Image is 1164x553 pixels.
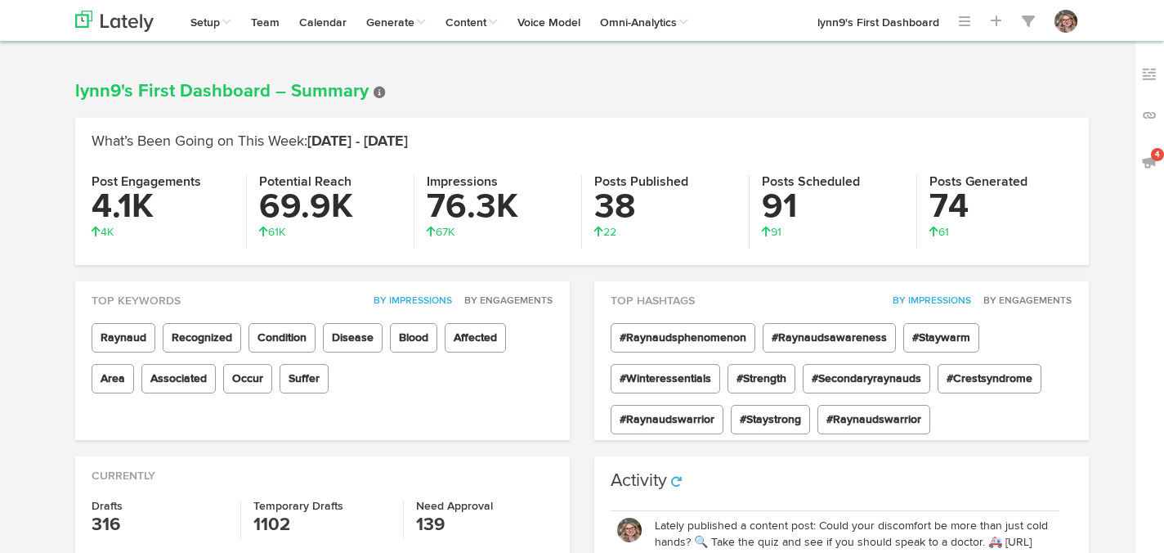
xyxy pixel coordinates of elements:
[594,227,616,238] span: 22
[1054,10,1077,33] img: OhcUycdS6u5e6MDkMfFl
[280,364,329,393] span: Suffer
[163,323,241,353] span: Recognized
[141,364,216,393] span: Associated
[594,190,736,224] h3: 38
[75,82,1089,101] h1: lynn9's First Dashboard – Summary
[929,190,1072,224] h3: 74
[884,293,972,309] button: By Impressions
[92,175,234,190] h4: Post Engagements
[92,501,228,512] h4: Drafts
[253,512,390,538] h3: 1102
[92,134,1072,151] h2: What’s Been Going on This Week:
[938,364,1041,393] span: #Crestsyndrome
[817,405,930,434] span: #Raynaudswarrior
[763,323,896,353] span: #Raynaudsawareness
[762,190,904,224] h3: 91
[223,364,272,393] span: Occur
[92,227,114,238] span: 4K
[259,175,401,190] h4: Potential Reach
[929,175,1072,190] h4: Posts Generated
[611,472,667,490] h3: Activity
[390,323,437,353] span: Blood
[611,364,720,393] span: #Winteressentials
[92,323,155,353] span: Raynaud
[762,227,781,238] span: 91
[727,364,795,393] span: #Strength
[92,512,228,538] h3: 316
[1059,504,1148,545] iframe: Opens a widget where you can find more information
[594,175,736,190] h4: Posts Published
[903,323,979,353] span: #Staywarm
[427,190,569,224] h3: 76.3K
[1141,107,1157,124] img: links_off.svg
[427,175,569,190] h4: Impressions
[1151,148,1164,161] span: 4
[1141,154,1157,170] img: announcements_off.svg
[92,364,134,393] span: Area
[594,281,1089,309] div: Top Hashtags
[75,11,154,32] img: logo_lately_bg_light.svg
[365,293,453,309] button: By Impressions
[611,405,723,434] span: #Raynaudswarrior
[416,501,553,512] h4: Need Approval
[611,323,755,353] span: #Raynaudsphenomenon
[762,175,904,190] h4: Posts Scheduled
[416,512,553,538] h3: 139
[253,501,390,512] h4: Temporary Drafts
[974,293,1072,309] button: By Engagements
[455,293,553,309] button: By Engagements
[617,518,642,542] img: OhcUycdS6u5e6MDkMfFl
[731,405,810,434] span: #Staystrong
[1141,66,1157,83] img: keywords_off.svg
[929,227,949,238] span: 61
[259,190,401,224] h3: 69.9K
[307,134,408,149] span: [DATE] - [DATE]
[427,227,454,238] span: 67K
[75,456,570,484] div: Currently
[445,323,506,353] span: Affected
[248,323,316,353] span: Condition
[259,227,285,238] span: 61K
[803,364,930,393] span: #Secondaryraynauds
[75,281,570,309] div: Top Keywords
[323,323,383,353] span: Disease
[92,190,234,224] h3: 4.1K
